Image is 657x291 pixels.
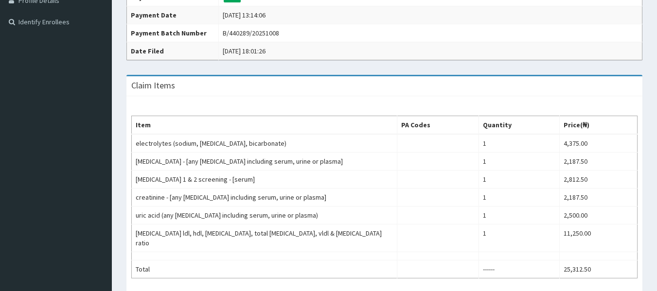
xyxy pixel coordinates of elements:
td: 1 [479,188,560,206]
th: PA Codes [397,116,479,135]
td: 25,312.50 [560,260,638,278]
th: Item [132,116,397,135]
div: [DATE] 18:01:26 [223,46,266,56]
td: [MEDICAL_DATA] ldl, hdl, [MEDICAL_DATA], total [MEDICAL_DATA], vldl & [MEDICAL_DATA] ratio [132,224,397,252]
td: creatinine - [any [MEDICAL_DATA] including serum, urine or plasma] [132,188,397,206]
td: 1 [479,206,560,224]
th: Date Filed [127,42,219,60]
td: 2,812.50 [560,171,638,188]
div: B/440289/20251008 [223,28,279,38]
td: uric acid (any [MEDICAL_DATA] including serum, urine or plasma) [132,206,397,224]
td: Total [132,260,397,278]
th: Price(₦) [560,116,638,135]
td: 1 [479,134,560,153]
td: 4,375.00 [560,134,638,153]
td: 11,250.00 [560,224,638,252]
td: 2,500.00 [560,206,638,224]
td: [MEDICAL_DATA] 1 & 2 screening - [serum] [132,171,397,188]
td: 2,187.50 [560,153,638,171]
td: [MEDICAL_DATA] - [any [MEDICAL_DATA] including serum, urine or plasma] [132,153,397,171]
td: 1 [479,224,560,252]
h3: Claim Items [131,81,175,90]
th: Quantity [479,116,560,135]
td: 1 [479,153,560,171]
td: 1 [479,171,560,188]
th: Payment Batch Number [127,24,219,42]
td: 2,187.50 [560,188,638,206]
div: [DATE] 13:14:06 [223,10,266,20]
td: ------ [479,260,560,278]
td: electrolytes (sodium, [MEDICAL_DATA], bicarbonate) [132,134,397,153]
th: Payment Date [127,6,219,24]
